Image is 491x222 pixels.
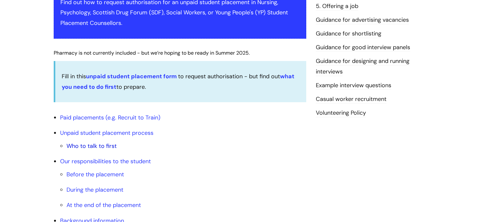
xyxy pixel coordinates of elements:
[60,129,153,137] a: Unpaid student placement process
[316,109,366,117] a: Volunteering Policy
[316,81,391,90] a: Example interview questions
[316,95,386,103] a: Casual worker recruitment
[54,50,250,56] span: Pharmacy is not currently included - but we’re hoping to be ready in Summer 2025.
[62,73,294,90] a: what you need to do first
[62,71,300,92] p: Fill in this to request authorisation - but find out to prepare.
[316,2,358,11] a: 5. Offering a job
[66,171,124,178] a: Before the placement
[66,201,141,209] a: At the end of the placement
[316,43,410,52] a: Guidance for good interview panels
[60,114,160,121] a: Paid placements (e.g. Recruit to Train)
[66,186,123,194] a: During the placement
[316,30,381,38] a: Guidance for shortlisting
[316,57,409,76] a: Guidance for designing and running interviews
[316,16,409,24] a: Guidance for advertising vacancies
[86,73,177,80] a: unpaid student placement form
[66,142,117,150] a: Who to talk to first
[60,157,151,165] a: Our responsibilities to the student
